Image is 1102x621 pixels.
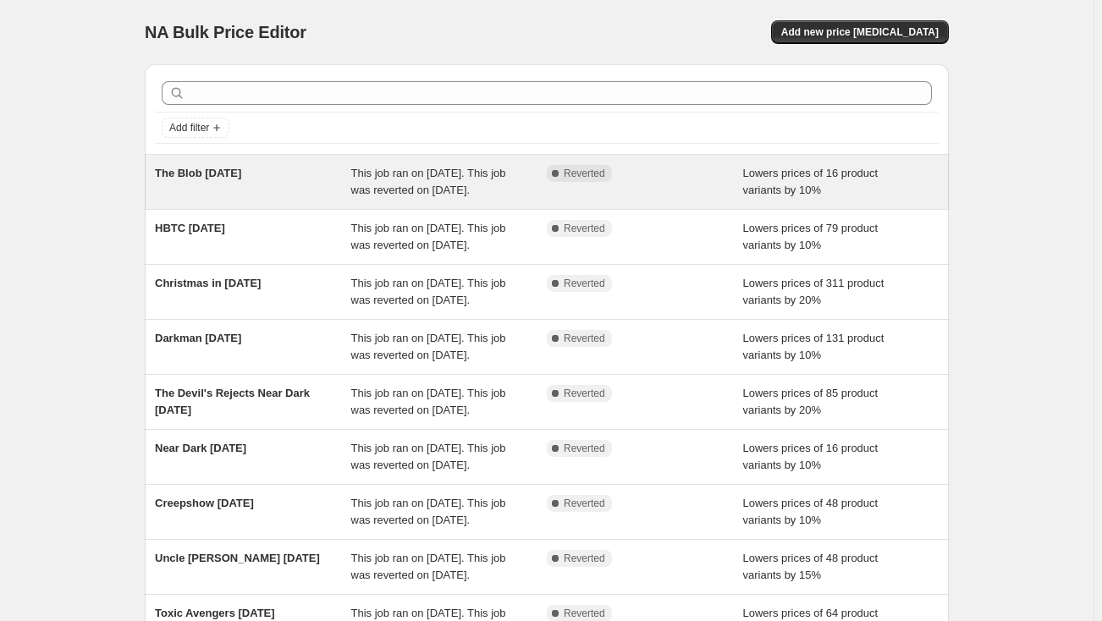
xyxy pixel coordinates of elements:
[155,552,320,564] span: Uncle [PERSON_NAME] [DATE]
[169,121,209,135] span: Add filter
[743,167,879,196] span: Lowers prices of 16 product variants by 10%
[351,442,506,471] span: This job ran on [DATE]. This job was reverted on [DATE].
[743,332,884,361] span: Lowers prices of 131 product variants by 10%
[564,387,605,400] span: Reverted
[564,552,605,565] span: Reverted
[155,607,275,619] span: Toxic Avengers [DATE]
[155,497,254,509] span: Creepshow [DATE]
[351,332,506,361] span: This job ran on [DATE]. This job was reverted on [DATE].
[564,277,605,290] span: Reverted
[743,277,884,306] span: Lowers prices of 311 product variants by 20%
[351,497,506,526] span: This job ran on [DATE]. This job was reverted on [DATE].
[564,167,605,180] span: Reverted
[743,497,879,526] span: Lowers prices of 48 product variants by 10%
[351,387,506,416] span: This job ran on [DATE]. This job was reverted on [DATE].
[351,277,506,306] span: This job ran on [DATE]. This job was reverted on [DATE].
[743,552,879,581] span: Lowers prices of 48 product variants by 15%
[351,167,506,196] span: This job ran on [DATE]. This job was reverted on [DATE].
[155,332,241,344] span: Darkman [DATE]
[564,332,605,345] span: Reverted
[155,387,310,416] span: The Devil's Rejects Near Dark [DATE]
[743,442,879,471] span: Lowers prices of 16 product variants by 10%
[771,20,949,44] button: Add new price [MEDICAL_DATA]
[162,118,229,138] button: Add filter
[145,23,306,41] span: NA Bulk Price Editor
[564,497,605,510] span: Reverted
[155,222,225,234] span: HBTC [DATE]
[351,552,506,581] span: This job ran on [DATE]. This job was reverted on [DATE].
[155,167,241,179] span: The Blob [DATE]
[743,387,879,416] span: Lowers prices of 85 product variants by 20%
[564,442,605,455] span: Reverted
[781,25,939,39] span: Add new price [MEDICAL_DATA]
[351,222,506,251] span: This job ran on [DATE]. This job was reverted on [DATE].
[155,277,261,289] span: Christmas in [DATE]
[155,442,246,454] span: Near Dark [DATE]
[564,607,605,620] span: Reverted
[564,222,605,235] span: Reverted
[743,222,879,251] span: Lowers prices of 79 product variants by 10%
